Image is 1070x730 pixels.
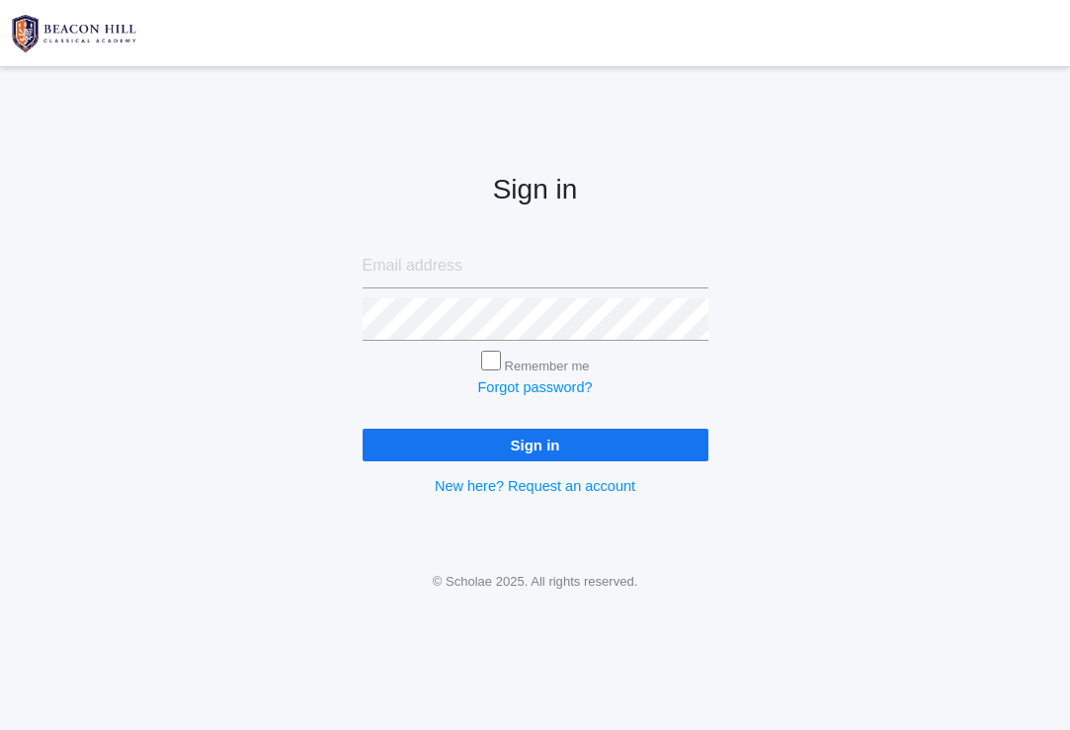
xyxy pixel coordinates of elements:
input: Email address [363,245,708,288]
h2: Sign in [363,175,708,205]
input: Sign in [363,429,708,461]
label: Remember me [505,359,590,373]
a: New here? Request an account [435,478,635,494]
a: Forgot password? [477,379,592,395]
